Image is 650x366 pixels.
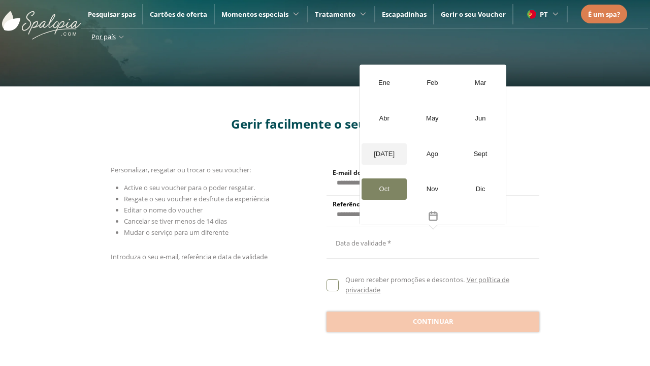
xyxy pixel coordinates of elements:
[588,9,620,20] a: É um spa?
[441,10,506,19] a: Gerir o seu Voucher
[2,1,81,40] img: ImgLogoSpalopia.BvClDcEz.svg
[111,165,251,174] span: Personalizar, resgatar ou trocar o seu voucher:
[410,72,455,94] div: Feb
[588,10,620,19] span: É um spa?
[410,178,455,200] div: Nov
[410,143,455,165] div: Ago
[88,10,136,19] a: Pesquisar spas
[345,275,465,284] span: Quero receber promoções e descontos.
[111,252,268,261] span: Introduza o seu e-mail, referência e data de validade
[345,275,509,294] a: Ver política de privacidade
[150,10,207,19] a: Cartões de oferta
[362,178,407,200] div: Oct
[458,178,503,200] div: Dic
[413,317,453,327] span: Continuar
[362,72,407,94] div: Ene
[362,108,407,129] div: Abr
[124,217,227,226] span: Cancelar se tiver menos de 14 dias
[382,10,427,19] a: Escapadinhas
[458,72,503,94] div: Mar
[124,205,203,215] span: Editar o nome do voucher
[124,228,229,237] span: Mudar o serviço para um diferente
[458,143,503,165] div: Sept
[124,183,255,192] span: Active o seu voucher para o poder resgatar.
[360,207,506,225] button: Toggle overlay
[91,32,116,41] span: Por país
[327,312,539,332] button: Continuar
[458,108,503,129] div: Jun
[231,115,419,132] span: Gerir facilmente o seu voucher
[362,143,407,165] div: [DATE]
[410,108,455,129] div: May
[124,194,269,203] span: Resgate o seu voucher e desfrute da experiência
